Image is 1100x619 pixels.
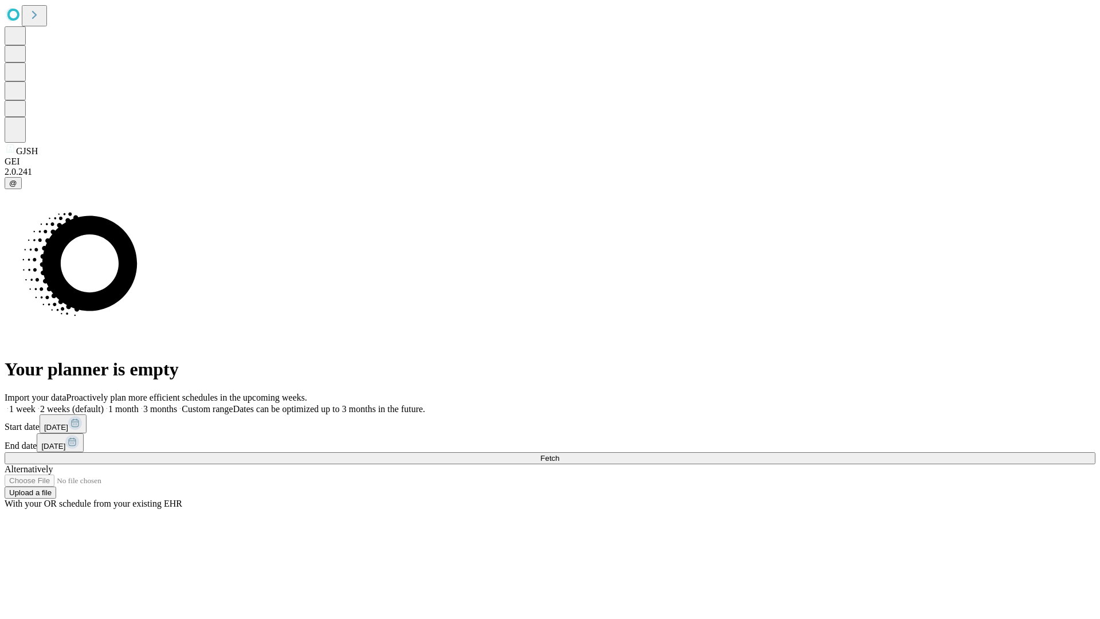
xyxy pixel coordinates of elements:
span: Alternatively [5,464,53,474]
span: 1 week [9,404,36,414]
div: Start date [5,414,1095,433]
span: 1 month [108,404,139,414]
span: GJSH [16,146,38,156]
button: Upload a file [5,487,56,499]
span: [DATE] [44,423,68,432]
div: 2.0.241 [5,167,1095,177]
h1: Your planner is empty [5,359,1095,380]
span: @ [9,179,17,187]
span: Import your data [5,393,66,402]
span: Custom range [182,404,233,414]
button: Fetch [5,452,1095,464]
span: Dates can be optimized up to 3 months in the future. [233,404,425,414]
div: End date [5,433,1095,452]
div: GEI [5,156,1095,167]
span: Proactively plan more efficient schedules in the upcoming weeks. [66,393,307,402]
button: [DATE] [40,414,87,433]
button: @ [5,177,22,189]
button: [DATE] [37,433,84,452]
span: Fetch [540,454,559,463]
span: With your OR schedule from your existing EHR [5,499,182,508]
span: 3 months [143,404,177,414]
span: 2 weeks (default) [40,404,104,414]
span: [DATE] [41,442,65,450]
